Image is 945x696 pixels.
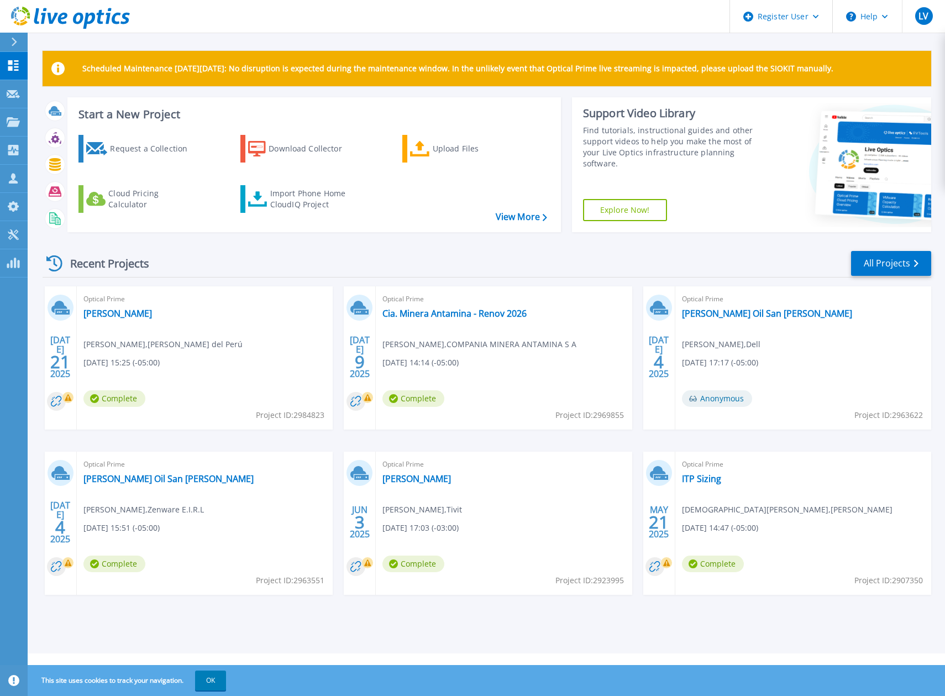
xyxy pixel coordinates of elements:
[649,517,669,527] span: 21
[78,185,202,213] a: Cloud Pricing Calculator
[270,188,356,210] div: Import Phone Home CloudIQ Project
[195,671,226,690] button: OK
[918,12,928,20] span: LV
[83,556,145,572] span: Complete
[50,337,71,377] div: [DATE] 2025
[854,409,923,421] span: Project ID: 2963622
[269,138,357,160] div: Download Collector
[682,308,852,319] a: [PERSON_NAME] Oil San [PERSON_NAME]
[110,138,198,160] div: Request a Collection
[851,251,931,276] a: All Projects
[83,357,160,369] span: [DATE] 15:25 (-05:00)
[682,357,758,369] span: [DATE] 17:17 (-05:00)
[682,504,893,516] span: [DEMOGRAPHIC_DATA][PERSON_NAME] , [PERSON_NAME]
[83,308,152,319] a: [PERSON_NAME]
[682,390,752,407] span: Anonymous
[83,338,243,350] span: [PERSON_NAME] , [PERSON_NAME] del Perú
[648,337,669,377] div: [DATE] 2025
[382,556,444,572] span: Complete
[240,135,364,163] a: Download Collector
[108,188,197,210] div: Cloud Pricing Calculator
[682,338,760,350] span: [PERSON_NAME] , Dell
[349,502,370,542] div: JUN 2025
[83,458,326,470] span: Optical Prime
[555,409,624,421] span: Project ID: 2969855
[78,135,202,163] a: Request a Collection
[555,574,624,587] span: Project ID: 2923995
[654,357,664,367] span: 4
[682,473,721,484] a: ITP Sizing
[854,574,923,587] span: Project ID: 2907350
[82,64,833,73] p: Scheduled Maintenance [DATE][DATE]: No disruption is expected during the maintenance window. In t...
[349,337,370,377] div: [DATE] 2025
[83,504,204,516] span: [PERSON_NAME] , Zenware E.I.R.L
[83,522,160,534] span: [DATE] 15:51 (-05:00)
[382,357,459,369] span: [DATE] 14:14 (-05:00)
[30,671,226,690] span: This site uses cookies to track your navigation.
[682,522,758,534] span: [DATE] 14:47 (-05:00)
[256,574,324,587] span: Project ID: 2963551
[382,308,527,319] a: Cia. Minera Antamina - Renov 2026
[382,473,451,484] a: [PERSON_NAME]
[256,409,324,421] span: Project ID: 2984823
[648,502,669,542] div: MAY 2025
[382,458,625,470] span: Optical Prime
[382,504,462,516] span: [PERSON_NAME] , Tivit
[382,522,459,534] span: [DATE] 17:03 (-03:00)
[78,108,547,121] h3: Start a New Project
[43,250,164,277] div: Recent Projects
[682,556,744,572] span: Complete
[496,212,547,222] a: View More
[583,125,765,169] div: Find tutorials, instructional guides and other support videos to help you make the most of your L...
[50,502,71,542] div: [DATE] 2025
[50,357,70,367] span: 21
[355,517,365,527] span: 3
[83,293,326,305] span: Optical Prime
[83,473,254,484] a: [PERSON_NAME] Oil San [PERSON_NAME]
[583,199,667,221] a: Explore Now!
[382,293,625,305] span: Optical Prime
[55,522,65,532] span: 4
[355,357,365,367] span: 9
[83,390,145,407] span: Complete
[382,338,576,350] span: [PERSON_NAME] , COMPANIA MINERA ANTAMINA S A
[433,138,521,160] div: Upload Files
[382,390,444,407] span: Complete
[682,458,925,470] span: Optical Prime
[682,293,925,305] span: Optical Prime
[583,106,765,121] div: Support Video Library
[402,135,526,163] a: Upload Files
